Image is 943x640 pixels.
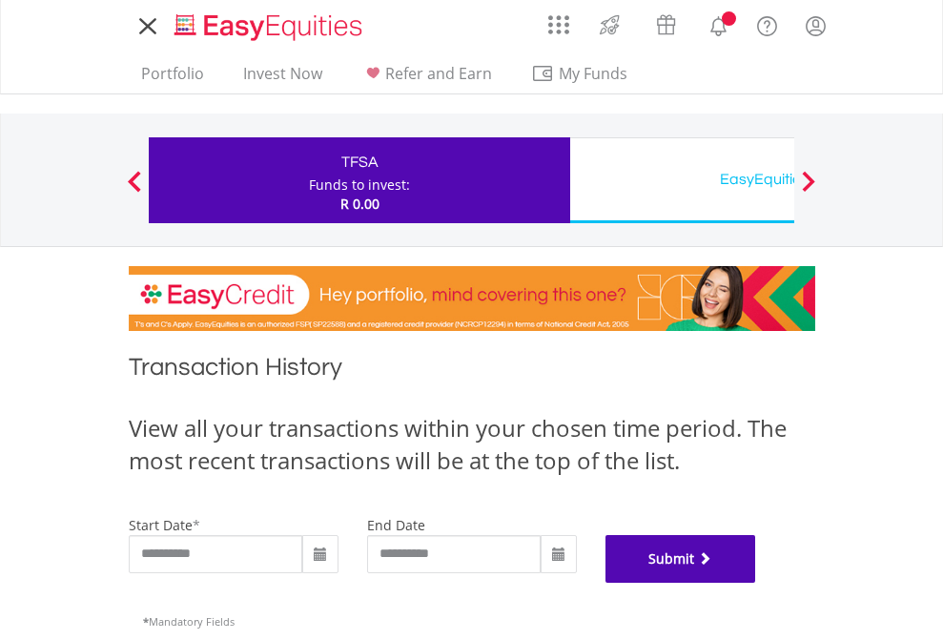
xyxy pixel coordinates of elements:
[115,180,154,199] button: Previous
[743,5,791,43] a: FAQ's and Support
[367,516,425,534] label: end date
[531,61,656,86] span: My Funds
[385,63,492,84] span: Refer and Earn
[129,266,815,331] img: EasyCredit Promotion Banner
[309,175,410,195] div: Funds to invest:
[536,5,582,35] a: AppsGrid
[171,11,370,43] img: EasyEquities_Logo.png
[354,64,500,93] a: Refer and Earn
[789,180,828,199] button: Next
[160,149,559,175] div: TFSA
[167,5,370,43] a: Home page
[605,535,756,583] button: Submit
[650,10,682,40] img: vouchers-v2.svg
[129,516,193,534] label: start date
[694,5,743,43] a: Notifications
[129,412,815,478] div: View all your transactions within your chosen time period. The most recent transactions will be a...
[129,350,815,393] h1: Transaction History
[340,195,379,213] span: R 0.00
[594,10,625,40] img: thrive-v2.svg
[143,614,235,629] span: Mandatory Fields
[236,64,330,93] a: Invest Now
[548,14,569,35] img: grid-menu-icon.svg
[791,5,840,47] a: My Profile
[638,5,694,40] a: Vouchers
[133,64,212,93] a: Portfolio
